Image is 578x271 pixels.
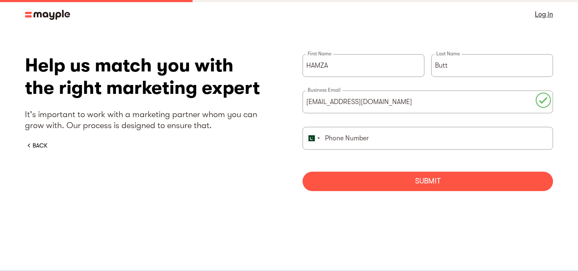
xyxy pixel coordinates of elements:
h1: Help us match you with the right marketing expert [25,54,275,99]
a: Log in [535,8,553,20]
div: BACK [33,141,47,150]
p: It's important to work with a marketing partner whom you can grow with. Our process is designed t... [25,109,275,131]
label: First Name [306,50,333,57]
form: briefForm [303,54,553,191]
label: Business Email [306,87,342,93]
label: Last Name [435,50,462,57]
div: Pakistan (‫پاکستان‬‎): +92 [303,127,322,149]
input: Phone Number [303,127,553,150]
